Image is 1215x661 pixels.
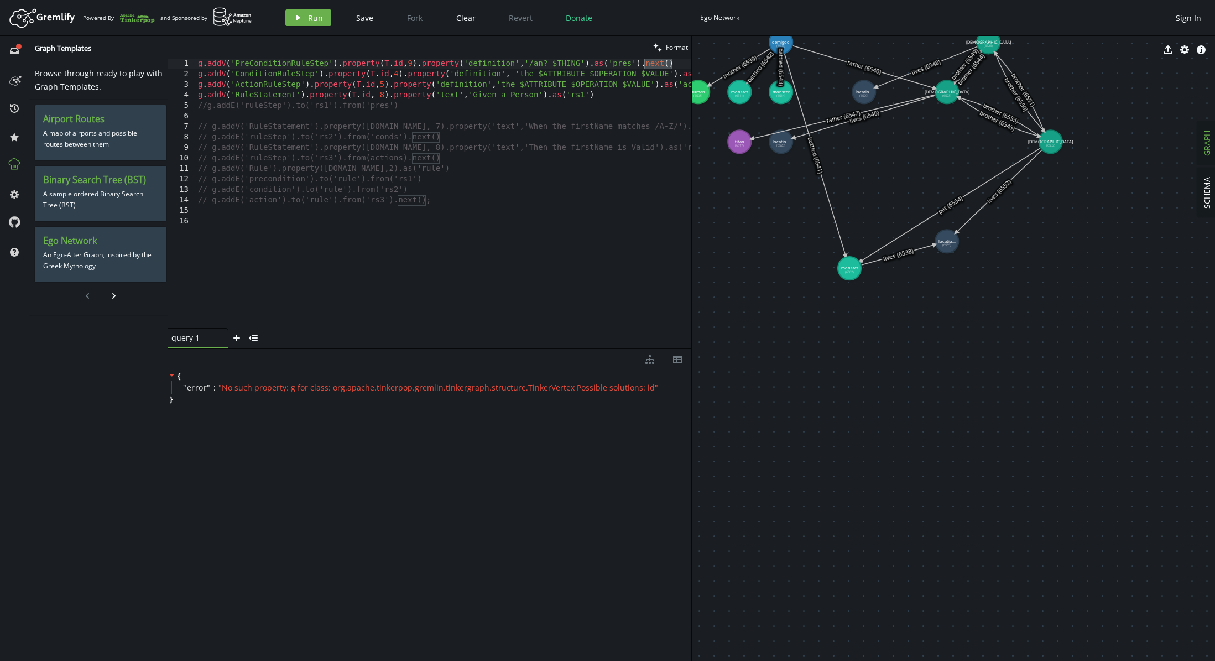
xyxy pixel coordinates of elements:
tspan: monster [773,89,790,95]
button: Revert [500,9,541,26]
tspan: (6523) [942,93,951,98]
span: Clear [456,13,476,23]
tspan: monster [731,89,748,95]
div: 14 [168,195,196,206]
div: 6 [168,111,196,122]
tspan: (6532) [1046,143,1055,148]
text: battled (6543) [777,48,785,86]
tspan: [DEMOGRAPHIC_DATA] [925,89,969,95]
div: 16 [168,216,196,227]
span: Revert [509,13,533,23]
img: AWS Neptune [213,7,252,27]
div: 3 [168,80,196,90]
h3: Airport Routes [43,113,158,125]
span: Run [308,13,323,23]
tspan: (6514) [776,93,785,98]
text: lives (6538) [883,247,914,263]
div: 12 [168,174,196,185]
span: Save [356,13,373,23]
button: Clear [448,9,484,26]
div: 7 [168,122,196,132]
span: Sign In [1176,13,1201,23]
span: GRAPH [1202,131,1212,156]
tspan: (6529) [859,93,868,98]
button: Fork [398,9,431,26]
div: 2 [168,69,196,80]
button: Save [348,9,382,26]
span: Graph Templates [35,43,91,53]
span: } [168,394,173,404]
h3: Binary Search Tree (BST) [43,174,158,186]
tspan: (6517) [735,143,744,148]
button: Format [650,36,691,59]
div: 5 [168,101,196,111]
span: : [213,383,216,393]
tspan: locatio... [773,139,790,144]
div: 13 [168,185,196,195]
h3: Ego Network [43,235,158,247]
text: father (6547) [825,109,861,124]
span: SCHEMA [1202,177,1212,209]
span: error [187,383,207,393]
tspan: (6502) [845,270,854,274]
span: " [207,382,211,393]
tspan: titan [735,139,744,144]
span: " No such property: g for class: org.apache.tinkerpop.gremlin.tinkergraph.structure.TinkerVertex ... [218,382,658,393]
span: Donate [566,13,592,23]
span: Fork [407,13,423,23]
tspan: locatio... [938,238,956,244]
p: A sample ordered Binary Search Tree (BST) [43,186,158,214]
span: { [178,371,180,381]
button: Run [285,9,331,26]
tspan: [DEMOGRAPHIC_DATA] [1028,139,1073,144]
span: query 1 [171,333,216,343]
tspan: (6520) [776,143,785,148]
tspan: monster [841,265,858,270]
span: Browse through ready to play with Graph Templates. [35,68,163,92]
div: and Sponsored by [160,7,252,28]
div: 9 [168,143,196,153]
div: 11 [168,164,196,174]
tspan: locatio... [856,89,873,95]
tspan: (6508) [693,93,702,98]
span: " [183,382,187,393]
div: 4 [168,90,196,101]
tspan: (6535) [942,243,951,247]
p: A map of airports and possible routes between them [43,125,158,153]
div: 1 [168,59,196,69]
div: 10 [168,153,196,164]
tspan: human [691,89,705,95]
div: Ego Network [700,13,739,22]
div: Powered By [83,8,155,28]
button: Sign In [1170,9,1207,26]
button: Donate [557,9,601,26]
div: 8 [168,132,196,143]
div: 15 [168,206,196,216]
span: Format [666,43,688,52]
p: An Ego-Alter Graph, inspired by the Greek Mythology [43,247,158,274]
tspan: (6511) [735,93,744,98]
